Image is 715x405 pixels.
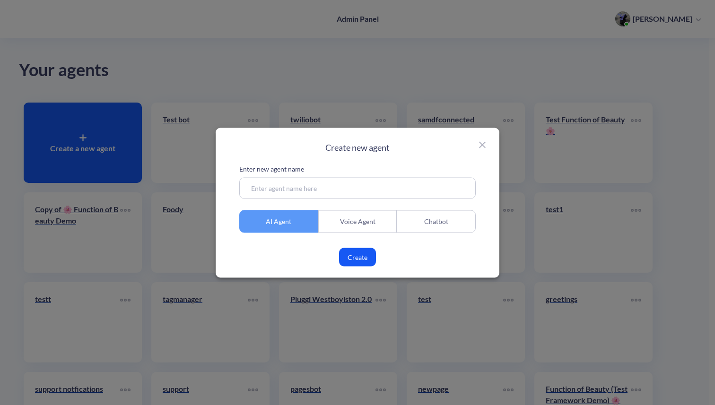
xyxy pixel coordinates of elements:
div: Chatbot [397,210,476,233]
button: Create [339,248,376,266]
div: Voice Agent [318,210,397,233]
p: Enter new agent name [239,164,476,173]
input: Enter agent name here [239,177,476,198]
h2: Create new agent [239,142,476,152]
div: AI Agent [239,210,318,233]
